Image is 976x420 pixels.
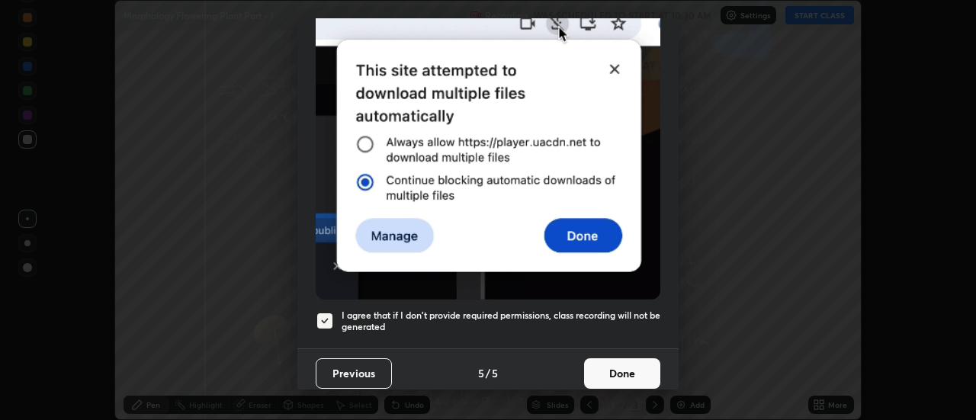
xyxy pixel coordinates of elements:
h4: / [486,365,490,381]
button: Previous [316,358,392,389]
h4: 5 [478,365,484,381]
button: Done [584,358,660,389]
h4: 5 [492,365,498,381]
h5: I agree that if I don't provide required permissions, class recording will not be generated [342,309,660,333]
